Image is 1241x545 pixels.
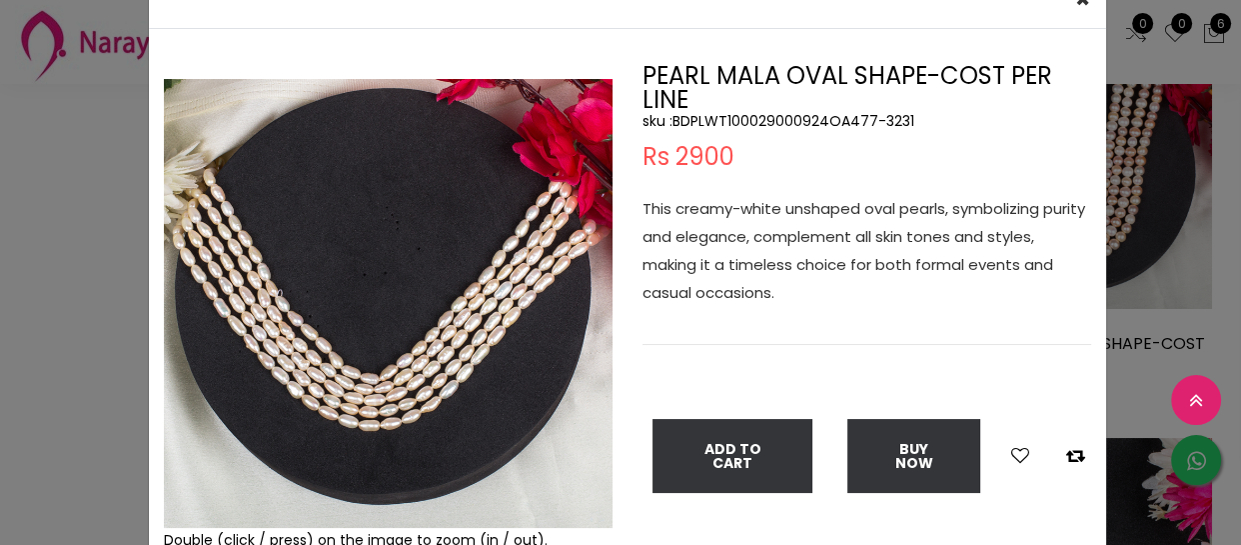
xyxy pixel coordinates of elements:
p: This creamy-white unshaped oval pearls, symbolizing purity and elegance, complement all skin tone... [642,195,1091,307]
h5: sku : BDPLWT100029000924OA477-3231 [642,112,1091,130]
button: Add to compare [1060,443,1091,469]
button: Add to wishlist [1005,443,1035,469]
h2: PEARL MALA OVAL SHAPE-COST PER LINE [642,64,1091,112]
button: Buy Now [847,419,980,493]
button: Add To Cart [652,419,812,493]
span: Rs 2900 [642,145,734,169]
img: Example [164,79,613,528]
